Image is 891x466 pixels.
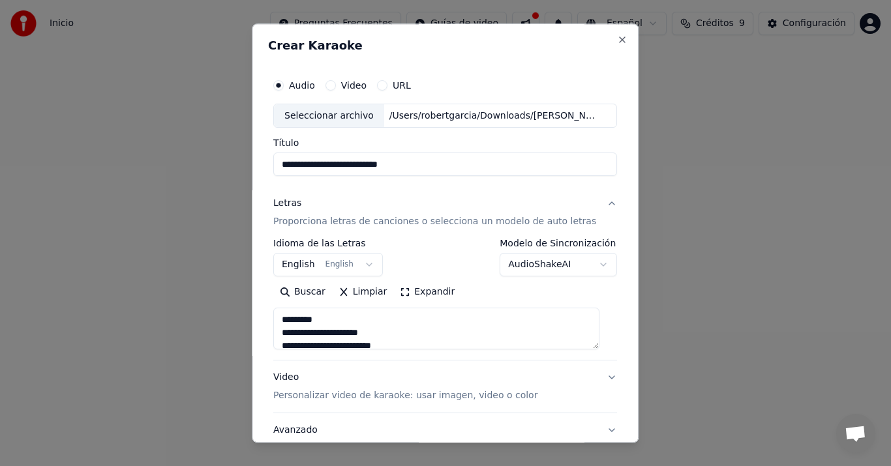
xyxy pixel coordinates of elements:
[289,81,315,90] label: Audio
[273,216,596,229] p: Proporciona letras de canciones o selecciona un modelo de auto letras
[273,371,537,403] div: Video
[273,197,301,211] div: Letras
[332,282,393,303] button: Limpiar
[393,81,411,90] label: URL
[268,40,622,51] h2: Crear Karaoke
[341,81,367,90] label: Video
[273,239,383,248] label: Idioma de las Letras
[394,282,462,303] button: Expandir
[273,282,332,303] button: Buscar
[274,104,384,128] div: Seleccionar archivo
[273,414,617,448] button: Avanzado
[273,139,617,148] label: Título
[273,390,537,403] p: Personalizar video de karaoke: usar imagen, video o color
[500,239,618,248] label: Modelo de Sincronización
[384,109,606,123] div: /Users/robertgarcia/Downloads/[PERSON_NAME] Temas /Para [DEMOGRAPHIC_DATA] pistas/saludo del herm...
[273,187,617,239] button: LetrasProporciona letras de canciones o selecciona un modelo de auto letras
[273,239,617,360] div: LetrasProporciona letras de canciones o selecciona un modelo de auto letras
[273,361,617,413] button: VideoPersonalizar video de karaoke: usar imagen, video o color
